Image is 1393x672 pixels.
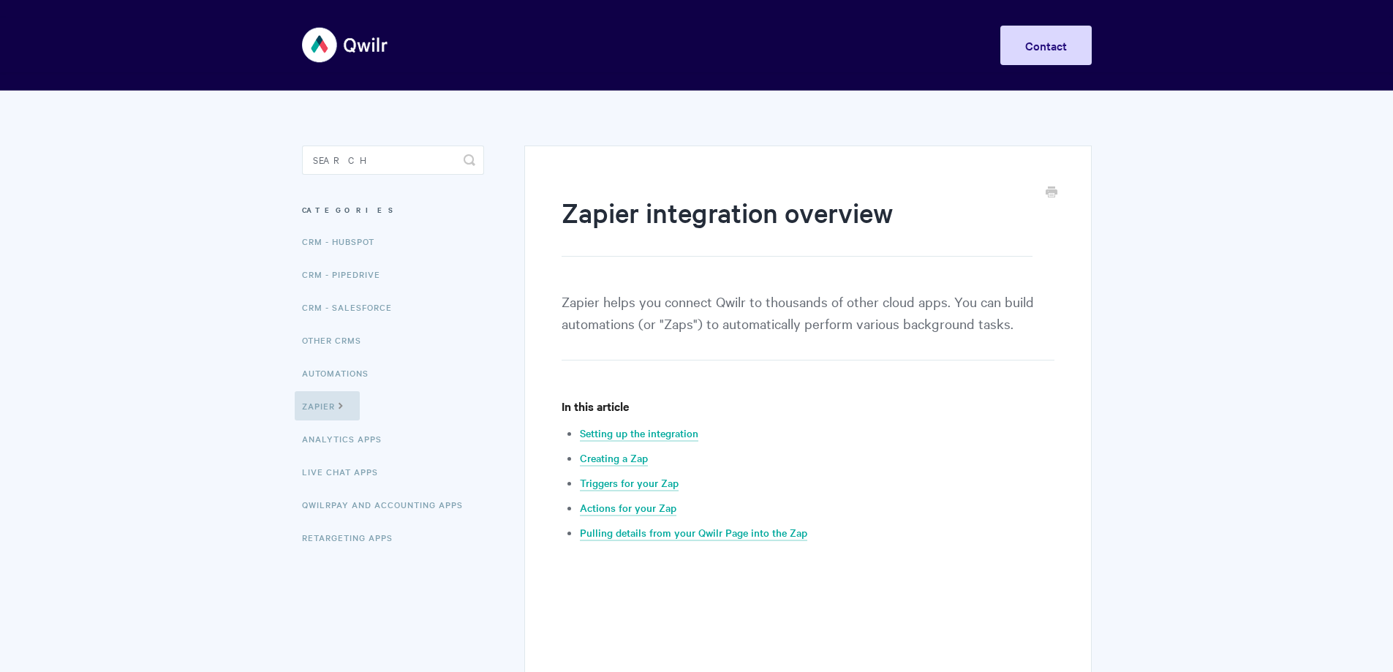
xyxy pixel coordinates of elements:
a: Triggers for your Zap [580,475,679,491]
h3: Categories [302,197,484,223]
p: Zapier helps you connect Qwilr to thousands of other cloud apps. You can build automations (or "Z... [562,290,1054,360]
a: Automations [302,358,380,388]
a: Other CRMs [302,325,372,355]
a: Retargeting Apps [302,523,404,552]
a: Pulling details from your Qwilr Page into the Zap [580,525,807,541]
a: Creating a Zap [580,450,648,467]
a: Analytics Apps [302,424,393,453]
a: Zapier [295,391,360,420]
h4: In this article [562,397,1054,415]
a: CRM - Pipedrive [302,260,391,289]
a: Print this Article [1046,185,1057,201]
a: CRM - Salesforce [302,292,403,322]
a: Live Chat Apps [302,457,389,486]
img: Qwilr Help Center [302,18,389,72]
a: CRM - HubSpot [302,227,385,256]
h1: Zapier integration overview [562,194,1032,257]
a: Contact [1000,26,1092,65]
input: Search [302,146,484,175]
a: Setting up the integration [580,426,698,442]
a: Actions for your Zap [580,500,676,516]
a: QwilrPay and Accounting Apps [302,490,474,519]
